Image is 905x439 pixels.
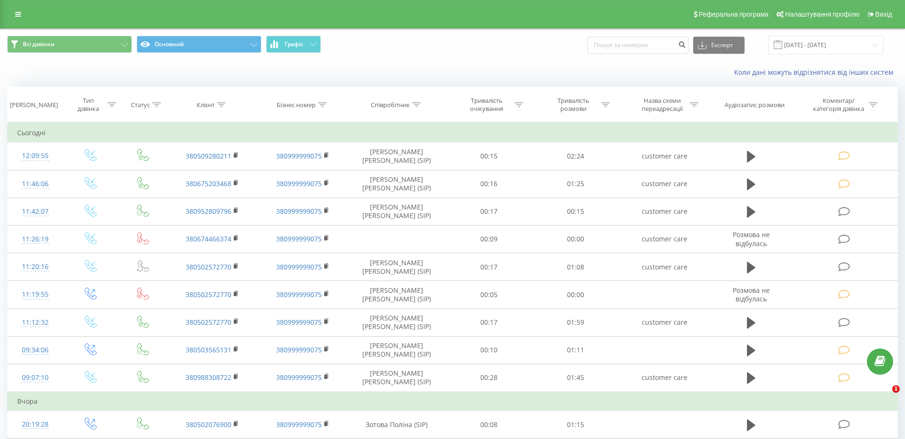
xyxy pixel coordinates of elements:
td: 02:24 [532,142,619,170]
td: [PERSON_NAME] [PERSON_NAME] (SIP) [348,253,445,281]
div: Тривалість розмови [548,97,599,113]
span: Вихід [875,10,892,18]
td: [PERSON_NAME] [PERSON_NAME] (SIP) [348,170,445,198]
td: Зотова Поліна (SIP) [348,411,445,439]
button: Основний [137,36,261,53]
div: 09:07:10 [17,369,53,387]
td: 01:25 [532,170,619,198]
a: 380999999075 [276,318,322,327]
td: 00:28 [446,364,533,392]
td: 01:45 [532,364,619,392]
a: 380999999075 [276,345,322,354]
span: Реферальна програма [699,10,769,18]
td: 01:08 [532,253,619,281]
div: Тип дзвінка [71,97,105,113]
button: Всі дзвінки [7,36,132,53]
a: 380999999075 [276,207,322,216]
td: customer care [619,253,710,281]
button: Графік [266,36,321,53]
td: customer care [619,309,710,336]
button: Експорт [693,37,745,54]
a: 380674466374 [186,234,231,243]
a: 380503565131 [186,345,231,354]
a: 380675203468 [186,179,231,188]
a: 380999999075 [276,262,322,271]
div: [PERSON_NAME] [10,101,58,109]
td: [PERSON_NAME] [PERSON_NAME] (SIP) [348,281,445,309]
td: [PERSON_NAME] [PERSON_NAME] (SIP) [348,336,445,364]
td: 00:17 [446,309,533,336]
td: customer care [619,364,710,392]
td: 00:17 [446,198,533,225]
span: Графік [285,41,303,48]
div: 12:09:55 [17,147,53,165]
span: 1 [892,385,900,393]
td: [PERSON_NAME] [PERSON_NAME] (SIP) [348,142,445,170]
div: Статус [131,101,150,109]
div: 11:42:07 [17,202,53,221]
td: [PERSON_NAME] [PERSON_NAME] (SIP) [348,309,445,336]
a: 380999999075 [276,179,322,188]
span: Розмова не відбулась [733,230,770,248]
td: Вчора [8,392,898,411]
td: 00:09 [446,225,533,253]
span: Налаштування профілю [785,10,859,18]
a: 380502572770 [186,290,231,299]
a: 380502572770 [186,318,231,327]
a: 380999999075 [276,151,322,160]
div: Тривалість очікування [461,97,512,113]
input: Пошук за номером [587,37,688,54]
td: 01:11 [532,336,619,364]
a: 380999999075 [276,234,322,243]
div: 11:46:06 [17,175,53,193]
td: 00:17 [446,253,533,281]
td: [PERSON_NAME] [PERSON_NAME] (SIP) [348,364,445,392]
a: 380999999075 [276,373,322,382]
td: 00:00 [532,281,619,309]
td: 00:15 [446,142,533,170]
td: customer care [619,225,710,253]
div: Співробітник [371,101,410,109]
a: Коли дані можуть відрізнятися вiд інших систем [734,68,898,77]
div: 11:12:32 [17,313,53,332]
td: 01:15 [532,411,619,439]
td: 00:00 [532,225,619,253]
a: 380509280211 [186,151,231,160]
a: 380999999075 [276,290,322,299]
td: customer care [619,170,710,198]
div: Коментар/категорія дзвінка [811,97,866,113]
td: Сьогодні [8,123,898,142]
div: 11:26:19 [17,230,53,249]
div: Аудіозапис розмови [725,101,785,109]
td: 00:15 [532,198,619,225]
a: 380502076900 [186,420,231,429]
td: 00:08 [446,411,533,439]
div: Бізнес номер [277,101,316,109]
span: Розмова не відбулась [733,286,770,303]
a: 380502572770 [186,262,231,271]
div: Клієнт [197,101,215,109]
td: 00:10 [446,336,533,364]
td: 00:16 [446,170,533,198]
td: [PERSON_NAME] [PERSON_NAME] (SIP) [348,198,445,225]
a: 380988308722 [186,373,231,382]
div: 09:34:06 [17,341,53,359]
div: Назва схеми переадресації [636,97,687,113]
td: 00:05 [446,281,533,309]
td: customer care [619,198,710,225]
td: 01:59 [532,309,619,336]
a: 380999999075 [276,420,322,429]
div: 11:20:16 [17,258,53,276]
a: 380952809796 [186,207,231,216]
iframe: Intercom live chat [873,385,895,408]
div: 11:19:55 [17,285,53,304]
div: 20:19:28 [17,415,53,434]
td: customer care [619,142,710,170]
span: Всі дзвінки [23,40,54,48]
